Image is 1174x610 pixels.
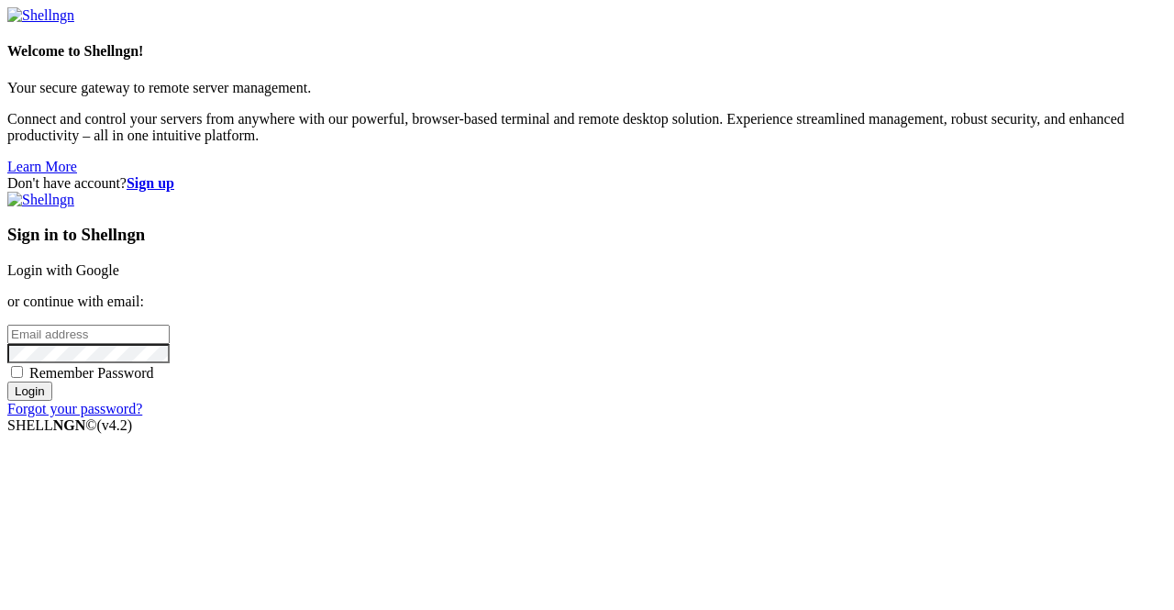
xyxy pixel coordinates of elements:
h4: Welcome to Shellngn! [7,43,1167,60]
p: Connect and control your servers from anywhere with our powerful, browser-based terminal and remo... [7,111,1167,144]
a: Login with Google [7,262,119,278]
span: Remember Password [29,365,154,381]
img: Shellngn [7,7,74,24]
input: Remember Password [11,366,23,378]
input: Email address [7,325,170,344]
a: Learn More [7,159,77,174]
p: Your secure gateway to remote server management. [7,80,1167,96]
b: NGN [53,417,86,433]
h3: Sign in to Shellngn [7,225,1167,245]
a: Forgot your password? [7,401,142,416]
img: Shellngn [7,192,74,208]
span: 4.2.0 [97,417,133,433]
p: or continue with email: [7,294,1167,310]
a: Sign up [127,175,174,191]
span: SHELL © [7,417,132,433]
div: Don't have account? [7,175,1167,192]
input: Login [7,382,52,401]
